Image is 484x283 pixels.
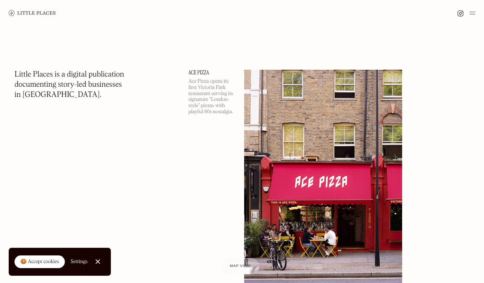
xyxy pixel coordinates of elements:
p: Ace Pizza opens its first Victoria Park restaurant serving its signature “London-style” pizzas wi... [188,78,235,115]
a: Settings [71,254,88,270]
span: Map view [230,264,251,268]
a: 🍪 Accept cookies [14,255,65,268]
a: Ace Pizza [188,70,235,75]
div: Close Cookie Popup [97,262,98,262]
a: Close Cookie Popup [91,254,105,269]
h1: Little Places is a digital publication documenting story-led businesses in [GEOGRAPHIC_DATA]. [14,70,124,100]
a: Map view [221,258,260,274]
div: 🍪 Accept cookies [20,258,59,266]
div: Settings [71,259,88,264]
